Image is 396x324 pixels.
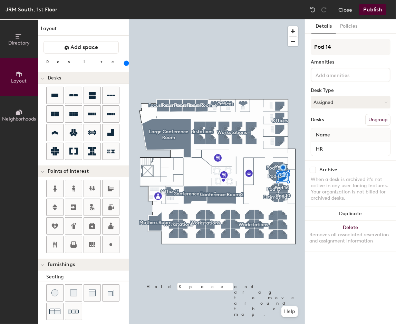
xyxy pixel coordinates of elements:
[281,306,298,317] button: Help
[84,284,101,302] button: Couch (middle)
[46,59,123,65] div: Resize
[320,6,327,13] img: Redo
[65,303,82,320] button: Couch (x3)
[89,289,96,296] img: Couch (middle)
[336,19,361,34] button: Policies
[305,221,396,251] button: DeleteRemoves all associated reservation and assignment information
[8,40,30,46] span: Directory
[68,306,79,317] img: Couch (x3)
[102,284,119,302] button: Couch (corner)
[311,177,390,201] div: When a desk is archived it's not active in any user-facing features. Your organization is not bil...
[48,75,61,81] span: Desks
[311,96,390,108] button: Assigned
[107,289,114,296] img: Couch (corner)
[305,207,396,221] button: Duplicate
[46,303,64,320] button: Couch (x2)
[338,4,352,15] button: Close
[309,232,392,244] div: Removes all associated reservation and assignment information
[49,306,60,317] img: Couch (x2)
[365,114,390,126] button: Ungroup
[11,78,27,84] span: Layout
[48,169,89,174] span: Points of Interest
[2,116,36,122] span: Neighborhoods
[6,5,57,14] div: JRM South, 1st Floor
[312,144,389,154] input: Unnamed desk
[359,4,386,15] button: Publish
[311,88,390,93] div: Desk Type
[65,284,82,302] button: Cushion
[311,59,390,65] div: Amenities
[46,284,64,302] button: Stool
[314,70,376,79] input: Add amenities
[46,273,129,281] div: Seating
[70,289,77,296] img: Cushion
[51,289,58,296] img: Stool
[311,19,336,34] button: Details
[71,44,98,51] span: Add space
[319,167,337,173] div: Archive
[38,25,129,36] h1: Layout
[48,262,75,267] span: Furnishings
[44,41,119,54] button: Add space
[309,6,316,13] img: Undo
[312,129,334,141] span: Name
[311,117,324,123] div: Desks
